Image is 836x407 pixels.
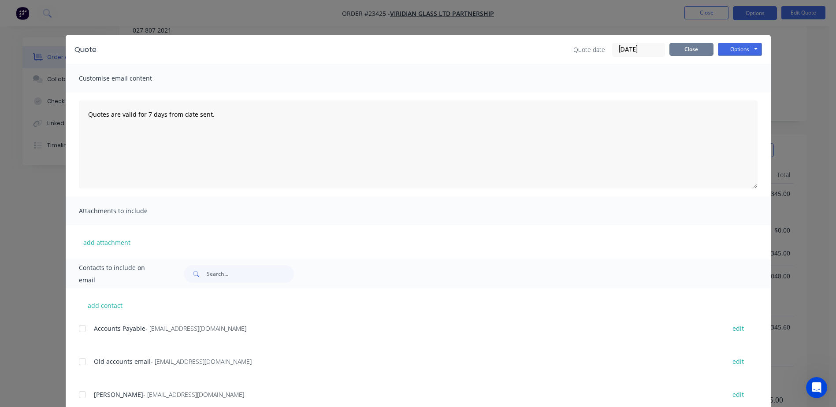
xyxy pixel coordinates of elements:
span: - [EMAIL_ADDRESS][DOMAIN_NAME] [143,390,244,399]
span: Old accounts email [94,357,151,366]
button: Options [718,43,762,56]
span: Customise email content [79,72,176,85]
span: Attachments to include [79,205,176,217]
span: Accounts Payable [94,324,145,333]
button: Close [669,43,713,56]
span: Quote date [573,45,605,54]
iframe: Intercom live chat [806,377,827,398]
span: - [EMAIL_ADDRESS][DOMAIN_NAME] [151,357,252,366]
span: [PERSON_NAME] [94,390,143,399]
button: add attachment [79,236,135,249]
button: add contact [79,299,132,312]
input: Search... [207,265,294,283]
span: - [EMAIL_ADDRESS][DOMAIN_NAME] [145,324,246,333]
div: Quote [74,44,97,55]
button: edit [727,322,749,334]
button: edit [727,355,749,367]
span: Contacts to include on email [79,262,162,286]
textarea: Quotes are valid for 7 days from date sent. [79,100,758,189]
button: edit [727,388,749,400]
